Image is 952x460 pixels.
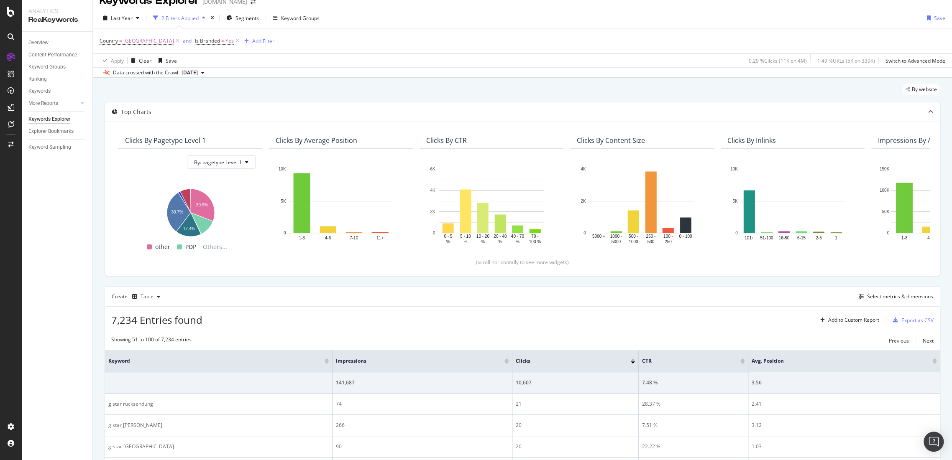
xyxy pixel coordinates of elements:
text: 150K [880,167,890,171]
span: Avg. Position [752,357,920,365]
text: 1-3 [299,236,305,240]
text: 11+ [376,236,384,240]
span: Country [100,37,118,44]
svg: A chart. [276,165,406,245]
div: (scroll horizontally to see more widgets) [115,259,930,266]
span: Others... [200,242,230,252]
div: Clear [139,57,151,64]
a: Keywords Explorer [28,115,87,124]
span: PDP [185,242,196,252]
text: % [481,239,485,244]
text: 20 - 40 [494,234,507,239]
text: 500 [647,239,654,244]
span: 7,234 Entries found [111,313,202,327]
text: 5K [281,199,286,203]
a: Keywords [28,87,87,96]
div: Export as CSV [901,317,934,324]
span: Impressions [336,357,492,365]
div: 21 [516,400,635,408]
text: 5K [732,199,738,203]
div: Top Charts [121,108,151,116]
div: 22.22 % [642,443,745,450]
div: 3.56 [752,379,937,386]
text: 0 [887,231,889,235]
text: % [446,239,450,244]
div: 28.37 % [642,400,745,408]
div: 1.03 [752,443,937,450]
text: 101+ [745,236,754,240]
a: Overview [28,38,87,47]
div: Keywords Explorer [28,115,70,124]
span: Last Year [111,15,133,22]
text: 0 - 5 [444,234,452,239]
div: Apply [111,57,124,64]
button: 2 Filters Applied [150,11,209,25]
div: Add to Custom Report [828,318,879,323]
button: Keyword Groups [269,11,323,25]
span: By website [912,87,937,92]
text: 2-5 [816,236,822,240]
text: 4-6 [325,236,331,240]
button: Apply [100,54,124,67]
button: Select metrics & dimensions [855,292,933,302]
text: 30.9% [196,203,208,208]
a: Keyword Groups [28,63,87,71]
svg: A chart. [577,165,707,245]
text: 100 - [663,234,673,239]
button: [DATE] [178,68,208,78]
div: 2.41 [752,400,937,408]
div: 0.29 % Clicks ( 11K on 4M ) [749,57,807,64]
div: Next [923,337,934,344]
button: Segments [223,11,262,25]
div: Keywords [28,87,51,96]
div: Open Intercom Messenger [924,432,944,452]
div: Overview [28,38,49,47]
div: Keyword Groups [28,63,66,71]
div: 2 Filters Applied [161,15,199,22]
button: Export as CSV [890,313,934,327]
div: 20 [516,443,635,450]
button: Last Year [100,11,143,25]
div: Clicks By CTR [426,136,467,145]
div: More Reports [28,99,58,108]
button: Switch to Advanced Mode [882,54,945,67]
text: 4K [581,167,586,171]
text: 30.7% [171,210,183,214]
a: Ranking [28,75,87,84]
div: g star rücksendung [108,400,329,408]
text: % [498,239,502,244]
div: and [183,37,192,44]
div: Content Performance [28,51,77,59]
div: g star [PERSON_NAME] [108,422,329,429]
text: 10K [730,167,738,171]
text: 17.4% [183,226,195,231]
div: 266 [336,422,509,429]
text: 0 [433,231,435,235]
span: = [119,37,122,44]
text: 2K [581,199,586,203]
button: Save [924,11,945,25]
text: 5 - 10 [460,234,471,239]
text: 1000 - [610,234,622,239]
div: 10,607 [516,379,635,386]
text: 5000 [612,239,621,244]
div: Data crossed with the Crawl [113,69,178,76]
div: Keyword Sampling [28,143,71,152]
div: legacy label [902,84,940,95]
div: Add Filter [252,38,274,45]
text: 500 - [629,234,638,239]
button: Next [923,336,934,346]
span: By: pagetype Level 1 [194,159,242,166]
div: Create [112,290,164,303]
div: Clicks By Content Size [577,136,645,145]
span: Is Branded [195,37,220,44]
div: Switch to Advanced Mode [885,57,945,64]
span: [GEOGRAPHIC_DATA] [123,35,174,47]
a: More Reports [28,99,78,108]
div: Select metrics & dimensions [867,293,933,300]
div: g-star [GEOGRAPHIC_DATA] [108,443,329,450]
div: Keyword Groups [281,15,320,22]
div: Clicks By Average Position [276,136,357,145]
